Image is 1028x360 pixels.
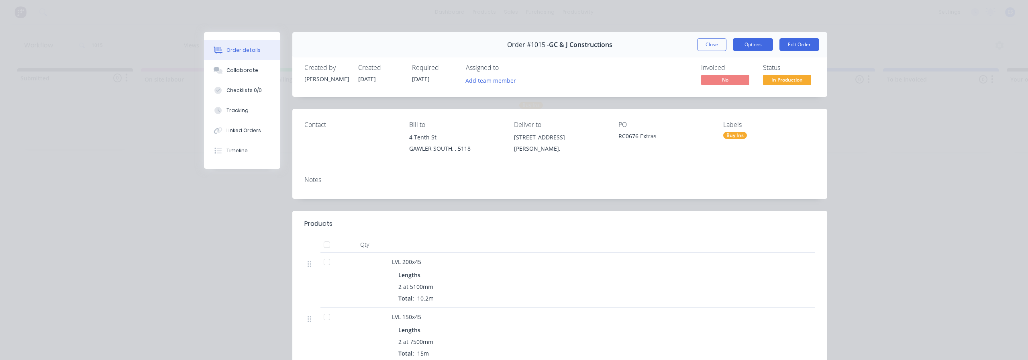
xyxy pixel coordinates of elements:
span: [DATE] [412,75,430,83]
div: Labels [723,121,815,129]
div: [STREET_ADDRESS][PERSON_NAME], [514,132,606,157]
div: Status [763,64,815,72]
button: Tracking [204,100,280,121]
span: Order #1015 - [507,41,549,49]
div: 4 Tenth St [409,132,501,143]
span: Lengths [398,271,420,279]
div: Assigned to [466,64,546,72]
button: Linked Orders [204,121,280,141]
div: Checklists 0/0 [226,87,262,94]
button: In Production [763,75,811,87]
button: Add team member [466,75,520,86]
span: [DATE] [358,75,376,83]
div: Bill to [409,121,501,129]
div: Deliver to [514,121,606,129]
div: PO [618,121,710,129]
span: 2 at 7500mm [398,337,433,346]
button: Add team member [461,75,520,86]
div: RC0676 Extras [618,132,710,143]
span: 10.2m [414,295,437,302]
div: Linked Orders [226,127,261,134]
button: Timeline [204,141,280,161]
div: Contact [304,121,396,129]
span: LVL 200x45 [392,258,421,266]
span: 2 at 5100mm [398,282,433,291]
div: [PERSON_NAME], [514,143,606,154]
button: Collaborate [204,60,280,80]
div: GAWLER SOUTH, , 5118 [409,143,501,154]
button: Order details [204,40,280,60]
div: Notes [304,176,815,184]
div: Invoiced [701,64,753,72]
div: Products [304,219,332,229]
div: Tracking [226,107,249,114]
div: [STREET_ADDRESS] [514,132,606,143]
span: Total: [398,295,414,302]
button: Close [697,38,726,51]
div: 4 Tenth StGAWLER SOUTH, , 5118 [409,132,501,157]
div: Created [358,64,402,72]
div: Qty [341,237,389,253]
div: Buy Ins [723,132,747,139]
div: Timeline [226,147,248,154]
span: LVL 150x45 [392,313,421,321]
button: Options [733,38,773,51]
div: [PERSON_NAME] [304,75,349,83]
div: Required [412,64,456,72]
button: Edit Order [779,38,819,51]
span: No [701,75,749,85]
span: In Production [763,75,811,85]
span: GC & J Constructions [549,41,612,49]
span: 15m [414,350,432,357]
div: Order details [226,47,261,54]
span: Total: [398,350,414,357]
div: Collaborate [226,67,258,74]
span: Lengths [398,326,420,334]
button: Checklists 0/0 [204,80,280,100]
div: Created by [304,64,349,72]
